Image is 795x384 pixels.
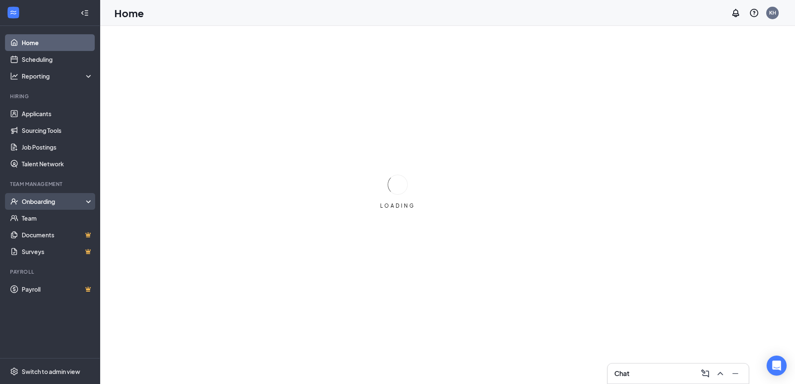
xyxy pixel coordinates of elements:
[699,367,712,380] button: ComposeMessage
[767,356,787,376] div: Open Intercom Messenger
[377,202,419,209] div: LOADING
[614,369,629,378] h3: Chat
[10,268,91,275] div: Payroll
[22,105,93,122] a: Applicants
[700,369,710,379] svg: ComposeMessage
[10,181,91,188] div: Team Management
[769,9,776,16] div: KH
[714,367,727,380] button: ChevronUp
[22,243,93,260] a: SurveysCrown
[730,369,740,379] svg: Minimize
[729,367,742,380] button: Minimize
[22,226,93,243] a: DocumentsCrown
[22,51,93,68] a: Scheduling
[10,93,91,100] div: Hiring
[81,9,89,17] svg: Collapse
[22,281,93,298] a: PayrollCrown
[715,369,725,379] svg: ChevronUp
[10,367,18,376] svg: Settings
[22,210,93,226] a: Team
[22,34,93,51] a: Home
[9,8,18,17] svg: WorkstreamLogo
[114,6,144,20] h1: Home
[10,72,18,80] svg: Analysis
[749,8,759,18] svg: QuestionInfo
[22,155,93,172] a: Talent Network
[10,197,18,206] svg: UserCheck
[22,72,93,80] div: Reporting
[731,8,741,18] svg: Notifications
[22,197,86,206] div: Onboarding
[22,139,93,155] a: Job Postings
[22,367,80,376] div: Switch to admin view
[22,122,93,139] a: Sourcing Tools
